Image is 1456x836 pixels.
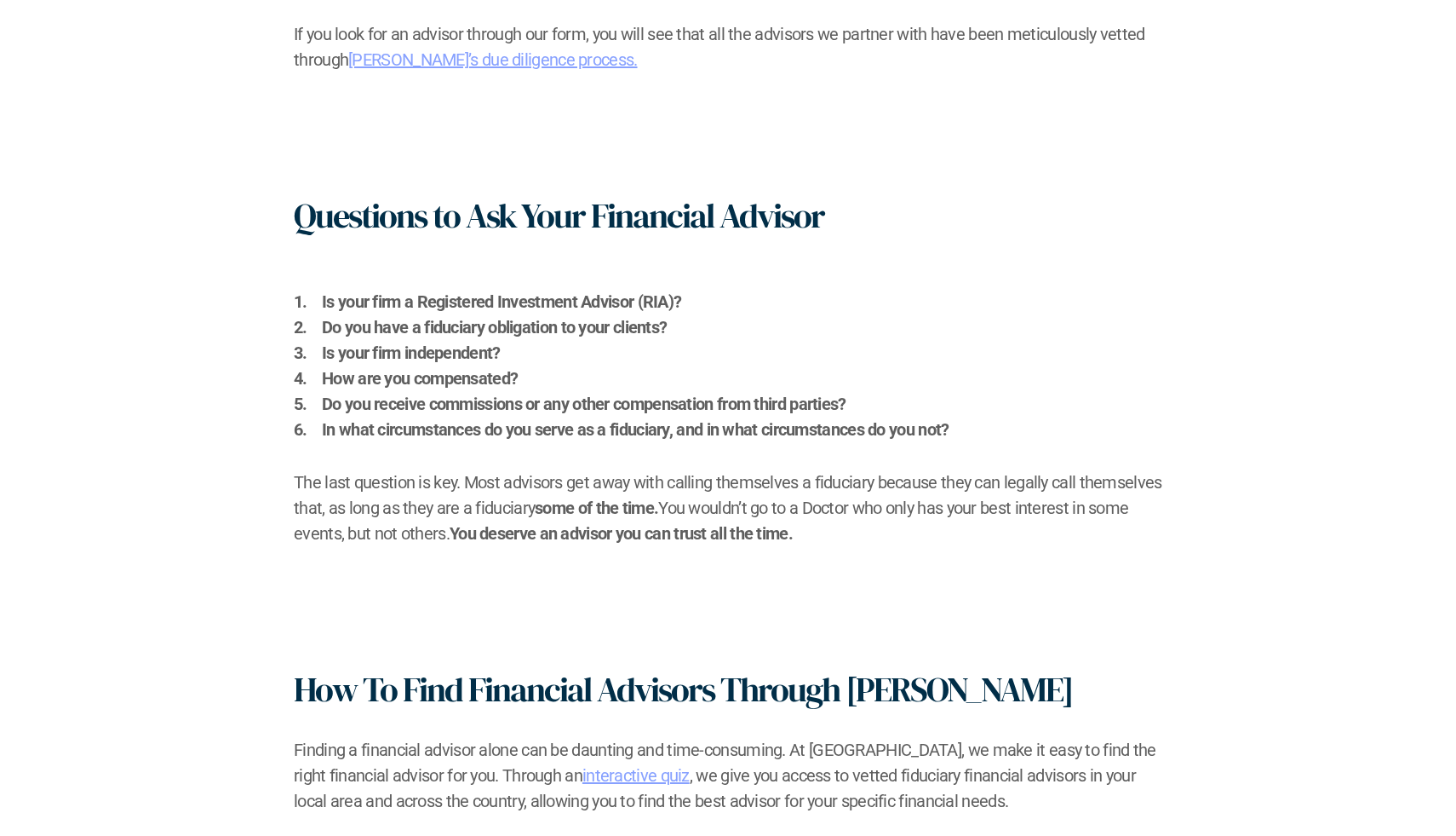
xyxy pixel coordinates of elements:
[450,523,793,544] strong: You deserve an advisor you can trust all the time.
[582,765,690,786] a: interactive quiz
[322,366,1162,391] h2: How are you compensated?
[348,49,637,70] a: [PERSON_NAME]’s due diligence process.
[294,669,1162,710] h1: How To Find Financial Advisors Through [PERSON_NAME]
[294,195,824,236] h1: Questions to Ask Your Financial Advisor
[322,289,1162,314] h2: Is your firm a Registered Investment Advisor (RIA)?
[294,737,1162,814] h2: Finding a financial advisor alone can be daunting and time-consuming. At [GEOGRAPHIC_DATA], we ma...
[535,498,658,518] strong: some of the time.
[294,470,1162,546] h2: The last question is key. Most advisors get away with calling themselves a fiduciary because they...
[322,340,1162,366] h2: Is your firm independent?
[322,391,1162,417] h2: Do you receive commissions or any other compensation from third parties?
[294,21,1162,72] h2: If you look for an advisor through our form, you will see that all the advisors we partner with h...
[322,314,1162,340] p: Do you have a fiduciary obligation to your clients?
[322,417,1162,442] h2: In what circumstances do you serve as a fiduciary, and in what circumstances do you not?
